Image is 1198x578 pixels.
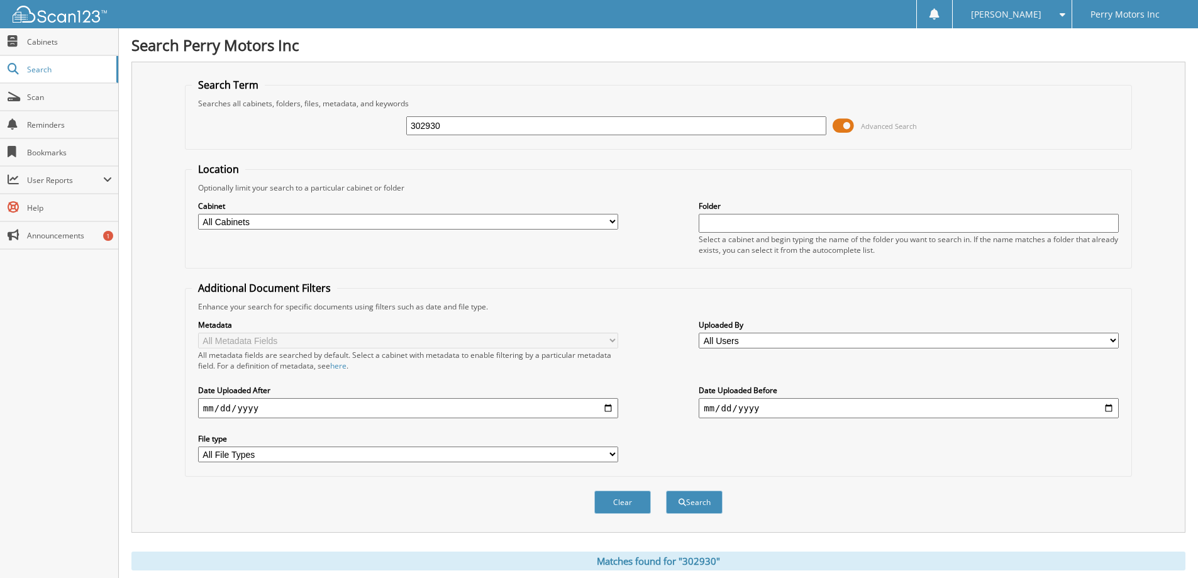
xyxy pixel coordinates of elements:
[131,552,1185,570] div: Matches found for "302930"
[192,182,1125,193] div: Optionally limit your search to a particular cabinet or folder
[861,121,917,131] span: Advanced Search
[198,320,618,330] label: Metadata
[27,230,112,241] span: Announcements
[699,320,1119,330] label: Uploaded By
[1090,11,1160,18] span: Perry Motors Inc
[198,433,618,444] label: File type
[971,11,1041,18] span: [PERSON_NAME]
[27,64,110,75] span: Search
[699,385,1119,396] label: Date Uploaded Before
[27,147,112,158] span: Bookmarks
[27,36,112,47] span: Cabinets
[192,281,337,295] legend: Additional Document Filters
[27,119,112,130] span: Reminders
[192,78,265,92] legend: Search Term
[27,92,112,103] span: Scan
[198,398,618,418] input: start
[198,201,618,211] label: Cabinet
[27,203,112,213] span: Help
[27,175,103,186] span: User Reports
[198,385,618,396] label: Date Uploaded After
[198,350,618,371] div: All metadata fields are searched by default. Select a cabinet with metadata to enable filtering b...
[594,491,651,514] button: Clear
[192,301,1125,312] div: Enhance your search for specific documents using filters such as date and file type.
[131,35,1185,55] h1: Search Perry Motors Inc
[699,234,1119,255] div: Select a cabinet and begin typing the name of the folder you want to search in. If the name match...
[103,231,113,241] div: 1
[666,491,723,514] button: Search
[192,98,1125,109] div: Searches all cabinets, folders, files, metadata, and keywords
[699,201,1119,211] label: Folder
[192,162,245,176] legend: Location
[699,398,1119,418] input: end
[13,6,107,23] img: scan123-logo-white.svg
[330,360,347,371] a: here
